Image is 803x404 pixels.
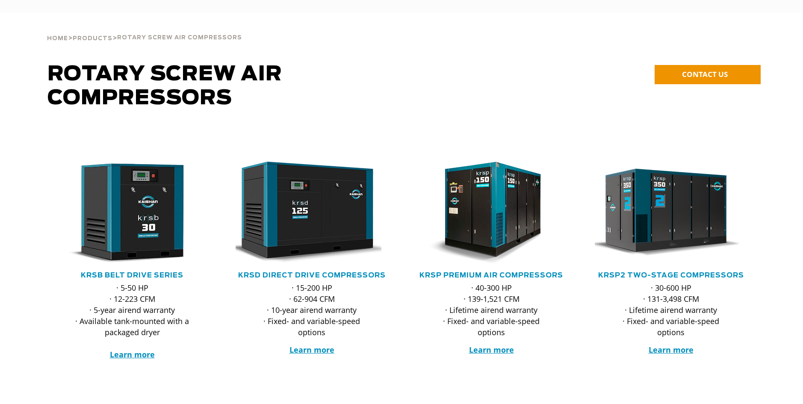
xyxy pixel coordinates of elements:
[289,345,334,355] a: Learn more
[238,272,386,279] a: KRSD Direct Drive Compressors
[47,34,68,42] a: Home
[612,282,730,338] p: · 30-600 HP · 131-3,498 CFM · Lifetime airend warranty · Fixed- and variable-speed options
[595,162,747,264] div: krsp350
[110,349,155,360] a: Learn more
[432,282,550,338] p: · 40-300 HP · 139-1,521 CFM · Lifetime airend warranty · Fixed- and variable-speed options
[253,282,371,338] p: · 15-200 HP · 62-904 CFM · 10-year airend warranty · Fixed- and variable-speed options
[47,13,242,45] div: > >
[81,272,183,279] a: KRSB Belt Drive Series
[649,345,694,355] a: Learn more
[73,34,112,42] a: Products
[73,282,191,360] p: · 5-50 HP · 12-223 CFM · 5-year airend warranty · Available tank-mounted with a packaged dryer
[47,64,282,109] span: Rotary Screw Air Compressors
[50,162,202,264] img: krsb30
[588,162,741,264] img: krsp350
[415,162,567,264] div: krsp150
[117,35,242,41] span: Rotary Screw Air Compressors
[469,345,514,355] a: Learn more
[409,162,561,264] img: krsp150
[229,162,381,264] img: krsd125
[47,36,68,41] span: Home
[682,69,728,79] span: CONTACT US
[73,36,112,41] span: Products
[56,162,208,264] div: krsb30
[655,65,761,84] a: CONTACT US
[419,272,563,279] a: KRSP Premium Air Compressors
[236,162,388,264] div: krsd125
[598,272,744,279] a: KRSP2 Two-Stage Compressors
